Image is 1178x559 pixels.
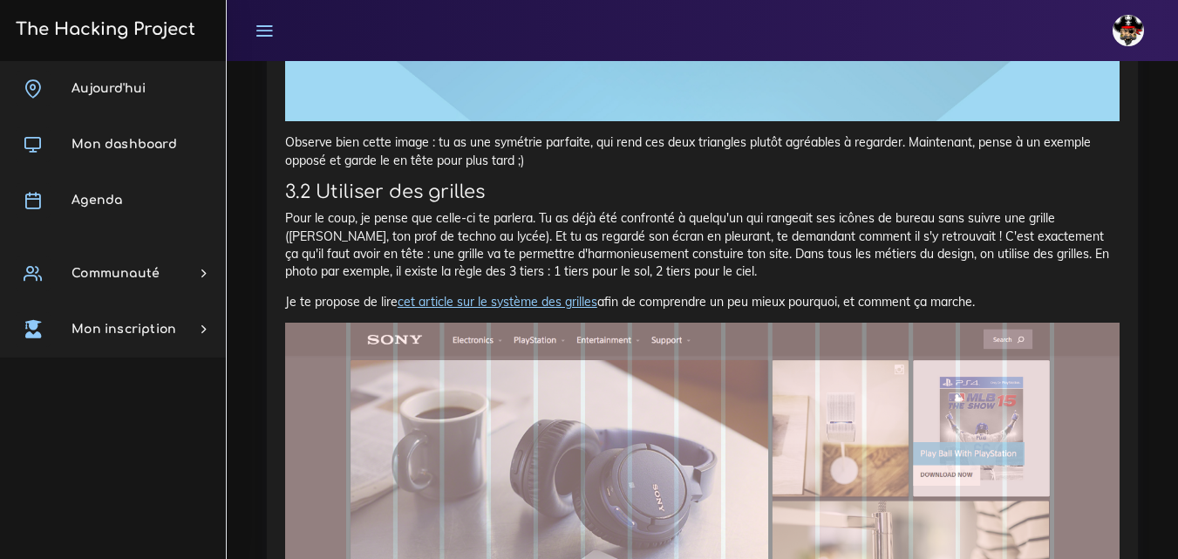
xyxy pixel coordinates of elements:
h3: The Hacking Project [10,20,195,39]
p: Je te propose de lire afin de comprendre un peu mieux pourquoi, et comment ça marche. [285,293,1120,310]
span: Communauté [71,267,160,280]
p: Pour le coup, je pense que celle-ci te parlera. Tu as déjà été confronté à quelqu'un qui rangeait... [285,209,1120,280]
span: Agenda [71,194,122,207]
span: Mon dashboard [71,138,177,151]
span: Aujourd'hui [71,82,146,95]
img: avatar [1113,15,1144,46]
p: Observe bien cette image : tu as une symétrie parfaite, qui rend ces deux triangles plutôt agréab... [285,133,1120,169]
span: Mon inscription [71,323,176,336]
h3: 3.2 Utiliser des grilles [285,181,1120,203]
a: cet article sur le système des grilles [398,294,597,310]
